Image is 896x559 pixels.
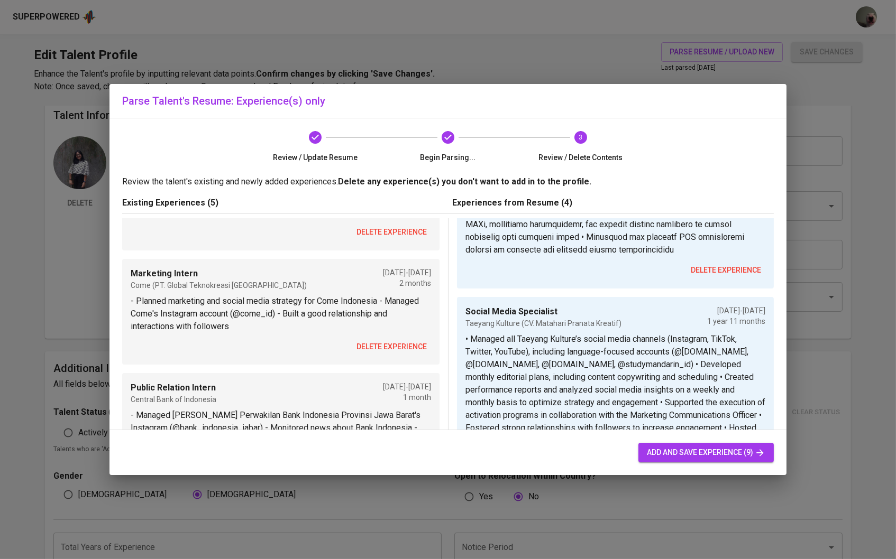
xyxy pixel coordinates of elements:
[383,278,431,288] p: 2 months
[386,152,510,163] span: Begin Parsing...
[707,316,765,327] p: 1 year 11 months
[352,222,431,242] button: delete experience
[253,152,378,163] span: Review / Update Resume
[131,295,431,333] p: - Planned marketing and social media strategy for Come Indonesia - Managed Come's Instagram accou...
[707,305,765,316] p: [DATE] - [DATE]
[122,92,774,109] h6: Parse Talent's Resume: Experience(s) only
[122,197,444,209] p: Existing Experiences (5)
[579,134,582,141] text: 3
[122,175,774,188] p: Review the talent's existing and newly added experiences.
[356,340,427,353] span: delete experience
[518,152,643,163] span: Review / Delete Contents
[352,337,431,357] button: delete experience
[131,381,216,394] p: Public Relation Intern
[338,176,591,187] b: Delete any experience(s) you don't want to add in to the profile.
[131,394,216,405] p: Central Bank of Indonesia
[356,226,427,239] span: delete experience
[687,260,765,280] button: delete experience
[465,305,621,318] p: Social Media Specialist
[452,197,774,209] p: Experiences from Resume (4)
[465,333,765,460] p: • Managed all Taeyang Kulture’s social media channels (Instagram, TikTok, Twitter, YouTube), incl...
[131,409,431,485] p: - Managed [PERSON_NAME] Perwakilan Bank Indonesia Provinsi Jawa Barat's Instagram (@bank_indonesi...
[383,392,431,403] p: 1 month
[691,264,761,277] span: delete experience
[465,318,621,329] p: Taeyang Kulture (CV. Matahari Pranata Kreatif)
[383,381,431,392] p: [DATE] - [DATE]
[131,280,307,291] p: Come (PT. Global Teknokreasi [GEOGRAPHIC_DATA])
[638,443,774,462] button: add and save experience (9)
[647,446,765,459] span: add and save experience (9)
[131,267,307,280] p: Marketing Intern
[383,267,431,278] p: [DATE] - [DATE]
